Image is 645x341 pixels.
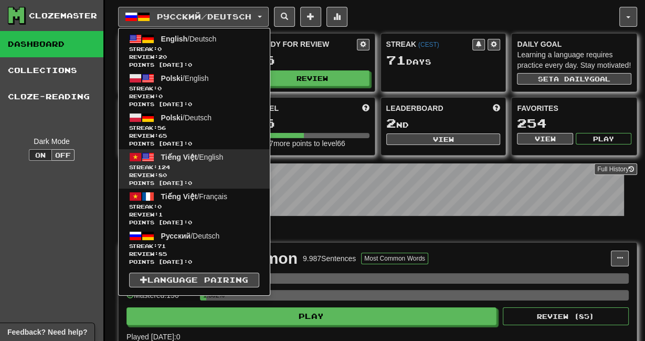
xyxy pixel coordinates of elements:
button: Review [255,70,369,86]
span: 71 [157,243,166,249]
div: 65 [255,117,369,130]
span: Polski [161,74,183,82]
span: Level [255,103,279,113]
button: More stats [326,7,347,27]
a: Language Pairing [129,273,259,287]
span: Score more points to level up [362,103,369,113]
span: Points [DATE]: 0 [129,61,259,69]
button: Русский/Deutsch [118,7,269,27]
span: Leaderboard [386,103,443,113]
span: Points [DATE]: 0 [129,219,259,226]
span: 56 [157,125,166,131]
span: Streak: [129,203,259,211]
span: 0 [157,203,162,210]
div: Learning a language requires practice every day. Stay motivated! [517,49,631,70]
span: Streak: [129,242,259,250]
span: 124 [157,164,170,170]
button: Most Common Words [361,253,428,264]
div: Mastered: 150 [126,290,195,307]
a: Polski/EnglishStreak:0 Review:0Points [DATE]:0 [119,70,270,110]
span: 0 [157,46,162,52]
span: / English [161,153,224,161]
div: Daily Goal [517,39,631,49]
button: Play [576,133,631,144]
button: View [517,133,573,144]
span: Review: 65 [129,132,259,140]
span: Русский [161,232,191,240]
button: Search sentences [274,7,295,27]
span: / Deutsch [161,113,212,122]
a: (CEST) [418,41,439,48]
div: Clozemaster [29,11,97,21]
button: Off [51,149,75,161]
span: Tiếng Việt [161,192,197,201]
span: 71 [386,53,406,67]
button: Add sentence to collection [300,7,321,27]
span: / English [161,74,209,82]
span: Open feedback widget [7,327,87,337]
button: Review (85) [503,307,629,325]
a: Full History [594,163,637,175]
div: Favorites [517,103,631,113]
span: Points [DATE]: 0 [129,179,259,187]
span: Streak: [129,124,259,132]
button: Play [126,307,496,325]
div: 85 [255,54,369,67]
span: 0 [157,85,162,91]
span: / Deutsch [161,232,220,240]
span: Points [DATE]: 0 [129,140,259,148]
p: In Progress [118,226,637,237]
a: Tiếng Việt/FrançaisStreak:0 Review:1Points [DATE]:0 [119,189,270,228]
span: Polski [161,113,183,122]
div: 254 [517,117,631,130]
button: Seta dailygoal [517,73,631,85]
span: Points [DATE]: 0 [129,258,259,266]
span: English [161,35,188,43]
span: Review: 20 [129,53,259,61]
span: Tiếng Việt [161,153,197,161]
div: Day s [386,54,501,67]
span: This week in points, UTC [493,103,500,113]
div: Dark Mode [8,136,96,147]
span: Played [DATE]: 0 [126,333,180,341]
a: Tiếng Việt/EnglishStreak:124 Review:80Points [DATE]:0 [119,149,270,189]
span: Review: 1 [129,211,259,219]
span: Review: 0 [129,92,259,100]
span: Review: 85 [129,250,259,258]
button: View [386,133,501,145]
div: Streak [386,39,473,49]
span: Review: 80 [129,171,259,179]
span: 2 [386,116,396,130]
a: English/DeutschStreak:0 Review:20Points [DATE]:0 [119,31,270,70]
div: 9.987 Sentences [303,253,356,264]
span: Streak: [129,163,259,171]
span: a daily [554,75,589,82]
span: Streak: [129,45,259,53]
span: / Français [161,192,227,201]
span: Points [DATE]: 0 [129,100,259,108]
span: / Deutsch [161,35,217,43]
span: Streak: [129,85,259,92]
a: Polski/DeutschStreak:56 Review:65Points [DATE]:0 [119,110,270,149]
div: nd [386,117,501,130]
div: 1.147 more points to level 66 [255,138,369,149]
div: Ready for Review [255,39,357,49]
button: On [29,149,52,161]
a: Русский/DeutschStreak:71 Review:85Points [DATE]:0 [119,228,270,267]
span: Русский / Deutsch [157,12,251,21]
